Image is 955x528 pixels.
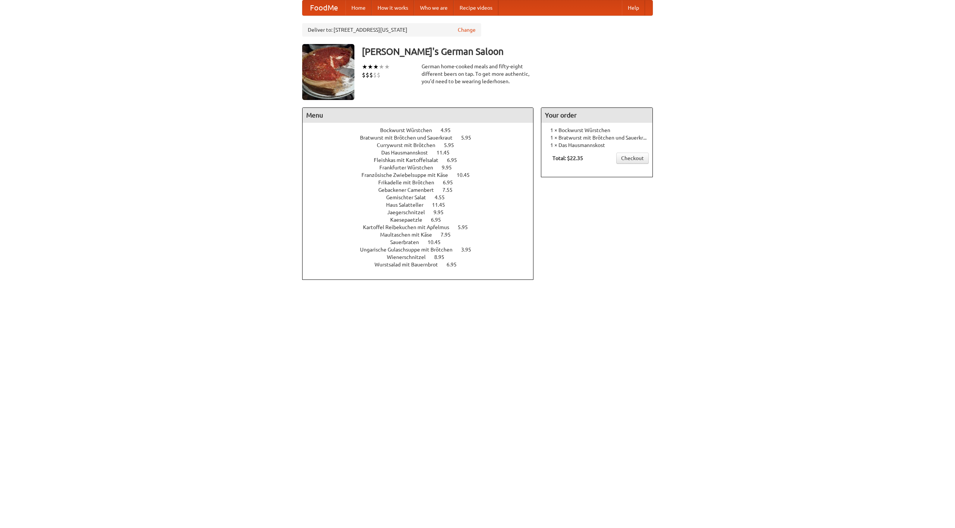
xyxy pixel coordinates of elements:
li: ★ [379,63,384,71]
li: ★ [362,63,367,71]
h4: Your order [541,108,652,123]
span: 10.45 [428,239,448,245]
span: 5.95 [444,142,461,148]
h3: [PERSON_NAME]'s German Saloon [362,44,653,59]
li: ★ [373,63,379,71]
a: FoodMe [303,0,345,15]
a: Maultaschen mit Käse 7.95 [380,232,464,238]
a: Sauerbraten 10.45 [390,239,454,245]
li: $ [377,71,381,79]
span: 11.45 [432,202,453,208]
span: 6.95 [431,217,448,223]
span: Jaegerschnitzel [387,209,432,215]
li: $ [369,71,373,79]
span: 5.95 [461,135,479,141]
li: 1 × Das Hausmannskost [545,141,649,149]
span: Kartoffel Reibekuchen mit Apfelmus [363,224,457,230]
span: 6.95 [443,179,460,185]
a: Wurstsalad mit Bauernbrot 6.95 [375,262,470,268]
span: Sauerbraten [390,239,426,245]
a: Wienerschnitzel 8.95 [387,254,458,260]
a: Help [622,0,645,15]
span: 3.95 [461,247,479,253]
span: Gemischter Salat [386,194,433,200]
span: Maultaschen mit Käse [380,232,439,238]
a: Bockwurst Würstchen 4.95 [380,127,464,133]
a: Currywurst mit Brötchen 5.95 [377,142,468,148]
a: Das Hausmannskost 11.45 [381,150,463,156]
a: Französische Zwiebelsuppe mit Käse 10.45 [361,172,483,178]
a: Fleishkas mit Kartoffelsalat 6.95 [374,157,471,163]
li: ★ [367,63,373,71]
span: Französische Zwiebelsuppe mit Käse [361,172,455,178]
a: Frikadelle mit Brötchen 6.95 [378,179,467,185]
span: 5.95 [458,224,475,230]
span: 6.95 [447,157,464,163]
a: Kartoffel Reibekuchen mit Apfelmus 5.95 [363,224,482,230]
a: Who we are [414,0,454,15]
span: 4.95 [441,127,458,133]
span: Currywurst mit Brötchen [377,142,443,148]
span: Das Hausmannskost [381,150,435,156]
li: $ [362,71,366,79]
span: 4.55 [435,194,452,200]
span: 11.45 [436,150,457,156]
a: Haus Salatteller 11.45 [386,202,459,208]
a: Recipe videos [454,0,498,15]
a: Frankfurter Würstchen 9.95 [379,165,466,171]
span: Wurstsalad mit Bauernbrot [375,262,445,268]
span: Bockwurst Würstchen [380,127,439,133]
div: Deliver to: [STREET_ADDRESS][US_STATE] [302,23,481,37]
a: Ungarische Gulaschsuppe mit Brötchen 3.95 [360,247,485,253]
a: Gebackener Camenbert 7.55 [378,187,466,193]
span: 9.95 [433,209,451,215]
span: 7.55 [442,187,460,193]
span: Haus Salatteller [386,202,431,208]
li: $ [366,71,369,79]
img: angular.jpg [302,44,354,100]
li: 1 × Bockwurst Würstchen [545,126,649,134]
span: Fleishkas mit Kartoffelsalat [374,157,446,163]
h4: Menu [303,108,533,123]
span: Kaesepaetzle [390,217,430,223]
span: Gebackener Camenbert [378,187,441,193]
span: 7.95 [441,232,458,238]
li: $ [373,71,377,79]
span: Wienerschnitzel [387,254,433,260]
a: Bratwurst mit Brötchen und Sauerkraut 5.95 [360,135,485,141]
a: Home [345,0,372,15]
span: Ungarische Gulaschsuppe mit Brötchen [360,247,460,253]
a: Kaesepaetzle 6.95 [390,217,455,223]
span: 8.95 [434,254,452,260]
span: Frikadelle mit Brötchen [378,179,442,185]
a: How it works [372,0,414,15]
span: 6.95 [447,262,464,268]
div: German home-cooked meals and fifty-eight different beers on tap. To get more authentic, you'd nee... [422,63,533,85]
li: 1 × Bratwurst mit Brötchen und Sauerkraut [545,134,649,141]
span: 9.95 [442,165,459,171]
span: Frankfurter Würstchen [379,165,441,171]
b: Total: $22.35 [552,155,583,161]
a: Gemischter Salat 4.55 [386,194,458,200]
li: ★ [384,63,390,71]
span: 10.45 [457,172,477,178]
span: Bratwurst mit Brötchen und Sauerkraut [360,135,460,141]
a: Jaegerschnitzel 9.95 [387,209,457,215]
a: Change [458,26,476,34]
a: Checkout [616,153,649,164]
